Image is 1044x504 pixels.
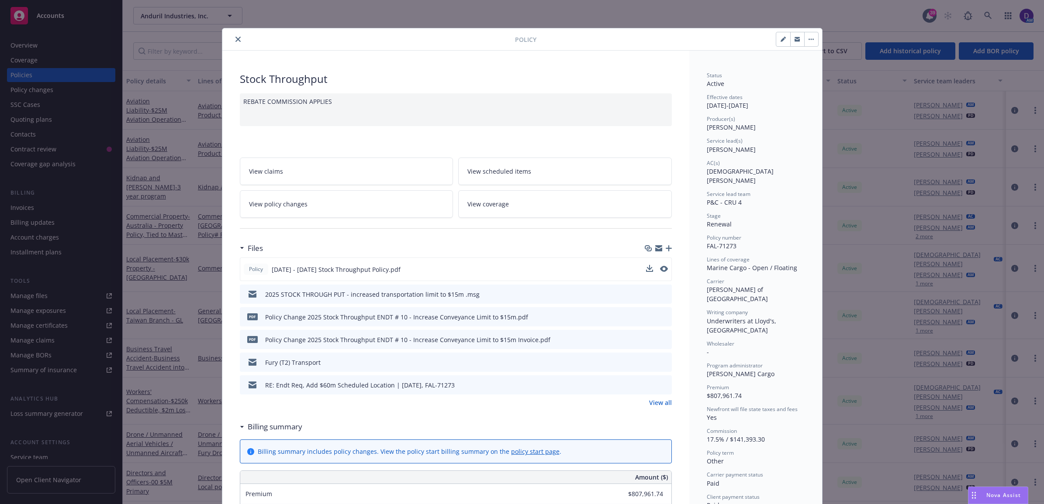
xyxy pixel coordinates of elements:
button: preview file [660,312,668,322]
span: Active [707,79,724,88]
a: View coverage [458,190,672,218]
span: Amount ($) [635,473,668,482]
button: preview file [660,358,668,367]
span: pdf [247,336,258,343]
h3: Files [248,243,263,254]
button: download file [646,265,653,274]
span: View scheduled items [467,167,531,176]
a: View all [649,398,672,407]
span: [DEMOGRAPHIC_DATA][PERSON_NAME] [707,167,774,185]
span: Carrier payment status [707,471,763,478]
span: Newfront will file state taxes and fees [707,405,798,413]
div: Stock Throughput [240,72,672,86]
a: View scheduled items [458,158,672,185]
div: Policy Change 2025 Stock Throughput ENDT # 10 - Increase Conveyance Limit to $15m Invoice.pdf [265,335,550,344]
span: Commission [707,427,737,435]
span: Client payment status [707,493,760,501]
span: Carrier [707,278,724,285]
a: View claims [240,158,453,185]
span: pdf [247,313,258,320]
span: Premium [245,490,272,498]
span: Producer(s) [707,115,735,123]
span: Other [707,457,724,465]
div: Fury (T2) Transport [265,358,321,367]
button: download file [646,290,653,299]
div: Billing summary [240,421,302,432]
span: Renewal [707,220,732,228]
span: [PERSON_NAME] Cargo [707,370,774,378]
span: [DATE] - [DATE] Stock Throughput Policy.pdf [272,265,401,274]
button: download file [646,265,653,272]
a: policy start page [511,447,560,456]
span: 17.5% / $141,393.30 [707,435,765,443]
button: preview file [660,266,668,272]
span: Premium [707,384,729,391]
div: Billing summary includes policy changes. View the policy start billing summary on the . [258,447,561,456]
span: [PERSON_NAME] [707,145,756,154]
div: Policy Change 2025 Stock Throughput ENDT # 10 - Increase Conveyance Limit to $15m.pdf [265,312,528,322]
span: Effective dates [707,93,743,101]
span: Program administrator [707,362,763,369]
span: [PERSON_NAME] of [GEOGRAPHIC_DATA] [707,285,768,303]
div: [DATE] - [DATE] [707,93,805,110]
div: REBATE COMMISSION APPLIES [240,93,672,126]
span: Stage [707,212,721,219]
button: download file [646,358,653,367]
span: FAL-71273 [707,242,736,250]
span: Policy number [707,234,741,241]
span: View policy changes [249,199,308,209]
span: Service lead(s) [707,137,743,144]
h3: Billing summary [248,421,302,432]
span: [PERSON_NAME] [707,123,756,131]
span: Wholesaler [707,340,734,347]
a: View policy changes [240,190,453,218]
button: preview file [660,381,668,390]
span: AC(s) [707,159,720,167]
input: 0.00 [612,487,668,501]
span: Nova Assist [986,491,1021,499]
span: Marine Cargo - Open / Floating [707,264,797,272]
span: Policy [247,265,265,273]
span: Writing company [707,309,748,316]
button: preview file [660,290,668,299]
div: RE: Endt Req, Add $60m Scheduled Location | [DATE], FAL-71273 [265,381,455,390]
span: - [707,348,709,356]
button: download file [646,335,653,344]
span: Underwriters at Lloyd's, [GEOGRAPHIC_DATA] [707,317,778,334]
span: View coverage [467,199,509,209]
button: close [233,34,243,45]
span: Policy [515,35,536,44]
span: Paid [707,479,719,487]
span: $807,961.74 [707,391,742,400]
button: preview file [660,335,668,344]
span: P&C - CRU 4 [707,198,742,206]
button: download file [646,312,653,322]
button: Nova Assist [968,487,1028,504]
span: Yes [707,413,717,422]
div: Drag to move [968,487,979,504]
span: Service lead team [707,190,750,198]
span: Status [707,72,722,79]
span: Lines of coverage [707,256,750,263]
span: Policy term [707,449,734,456]
div: 2025 STOCK THROUGH PUT - increased transportation limit to $15m .msg [265,290,480,299]
span: View claims [249,167,283,176]
button: download file [646,381,653,390]
button: preview file [660,265,668,274]
div: Files [240,243,263,254]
